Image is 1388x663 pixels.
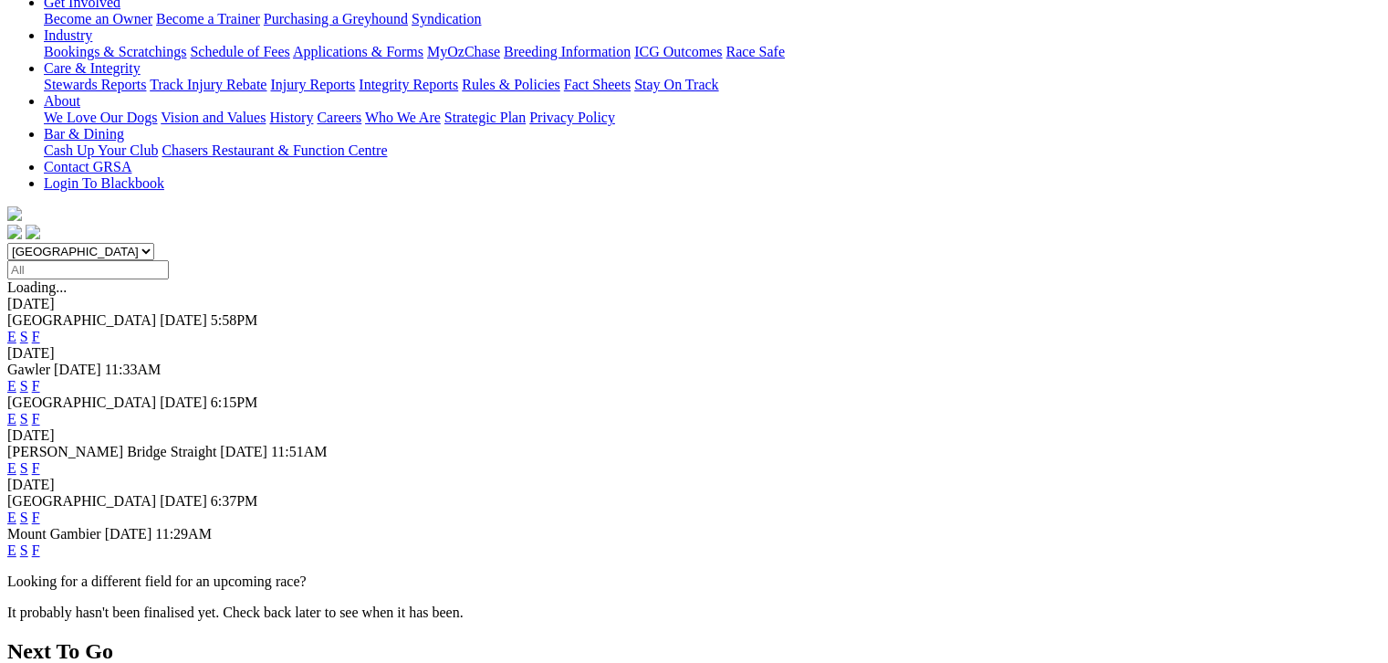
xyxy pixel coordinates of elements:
[44,77,146,92] a: Stewards Reports
[160,395,207,410] span: [DATE]
[7,526,101,542] span: Mount Gambier
[44,60,141,76] a: Care & Integrity
[7,395,156,410] span: [GEOGRAPHIC_DATA]
[264,11,408,26] a: Purchasing a Greyhound
[190,44,289,59] a: Schedule of Fees
[44,11,152,26] a: Become an Owner
[529,110,615,125] a: Privacy Policy
[20,542,28,558] a: S
[444,110,526,125] a: Strategic Plan
[32,378,40,394] a: F
[211,493,258,509] span: 6:37PM
[7,477,1381,493] div: [DATE]
[155,526,212,542] span: 11:29AM
[160,493,207,509] span: [DATE]
[20,510,28,525] a: S
[44,175,164,191] a: Login To Blackbook
[105,526,152,542] span: [DATE]
[211,312,258,328] span: 5:58PM
[427,44,500,59] a: MyOzChase
[7,296,1381,312] div: [DATE]
[7,378,16,394] a: E
[7,329,16,344] a: E
[20,378,28,394] a: S
[293,44,423,59] a: Applications & Forms
[634,77,718,92] a: Stay On Track
[7,574,1381,590] p: Looking for a different field for an upcoming race?
[44,44,1381,60] div: Industry
[7,225,22,239] img: facebook.svg
[564,77,631,92] a: Fact Sheets
[44,159,131,174] a: Contact GRSA
[269,110,313,125] a: History
[161,110,266,125] a: Vision and Values
[7,444,216,459] span: [PERSON_NAME] Bridge Straight
[44,27,92,43] a: Industry
[20,460,28,476] a: S
[359,77,458,92] a: Integrity Reports
[7,312,156,328] span: [GEOGRAPHIC_DATA]
[44,142,1381,159] div: Bar & Dining
[32,460,40,476] a: F
[26,225,40,239] img: twitter.svg
[54,362,101,377] span: [DATE]
[44,110,1381,126] div: About
[725,44,784,59] a: Race Safe
[7,411,16,426] a: E
[504,44,631,59] a: Breeding Information
[44,93,80,109] a: About
[7,345,1381,362] div: [DATE]
[7,279,67,295] span: Loading...
[44,11,1381,27] div: Get Involved
[156,11,260,26] a: Become a Trainer
[160,312,207,328] span: [DATE]
[634,44,722,59] a: ICG Outcomes
[7,260,169,279] input: Select date
[32,329,40,344] a: F
[7,493,156,509] span: [GEOGRAPHIC_DATA]
[271,444,328,459] span: 11:51AM
[32,510,40,525] a: F
[20,411,28,426] a: S
[412,11,481,26] a: Syndication
[44,142,158,158] a: Cash Up Your Club
[150,77,266,92] a: Track Injury Rebate
[7,510,16,525] a: E
[7,605,464,620] partial: It probably hasn't been finalised yet. Check back later to see when it has been.
[7,206,22,221] img: logo-grsa-white.png
[7,542,16,558] a: E
[20,329,28,344] a: S
[211,395,258,410] span: 6:15PM
[44,77,1381,93] div: Care & Integrity
[7,427,1381,444] div: [DATE]
[32,542,40,558] a: F
[44,44,186,59] a: Bookings & Scratchings
[105,362,162,377] span: 11:33AM
[44,126,124,142] a: Bar & Dining
[462,77,560,92] a: Rules & Policies
[7,362,50,377] span: Gawler
[162,142,387,158] a: Chasers Restaurant & Function Centre
[365,110,441,125] a: Who We Are
[317,110,361,125] a: Careers
[32,411,40,426] a: F
[270,77,355,92] a: Injury Reports
[220,444,267,459] span: [DATE]
[7,460,16,476] a: E
[44,110,157,125] a: We Love Our Dogs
